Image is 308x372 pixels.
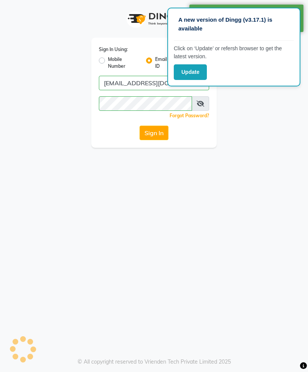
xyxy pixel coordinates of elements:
input: Username [99,76,209,90]
img: logo1.svg [124,8,184,30]
button: Sign In [140,126,168,140]
p: Click on ‘Update’ or refersh browser to get the latest version. [174,45,294,61]
label: Mobile Number [108,56,140,70]
label: Email ID [155,56,172,70]
a: Forgot Password? [170,113,209,118]
button: Update [174,64,207,80]
input: Username [99,96,192,111]
p: A new version of Dingg (v3.17.1) is available [178,16,289,33]
label: Sign In Using: [99,46,128,53]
